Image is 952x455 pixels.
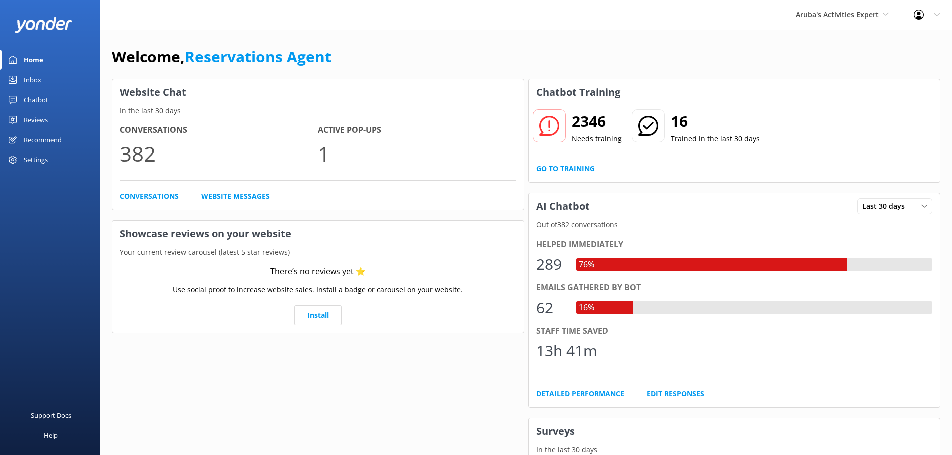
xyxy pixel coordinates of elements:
[112,45,331,69] h1: Welcome,
[576,301,597,314] div: 16%
[112,105,524,116] p: In the last 30 days
[120,191,179,202] a: Conversations
[536,163,595,174] a: Go to Training
[536,281,933,294] div: Emails gathered by bot
[24,90,48,110] div: Chatbot
[112,221,524,247] h3: Showcase reviews on your website
[24,110,48,130] div: Reviews
[536,252,566,276] div: 289
[112,79,524,105] h3: Website Chat
[24,150,48,170] div: Settings
[536,325,933,338] div: Staff time saved
[576,258,597,271] div: 76%
[294,305,342,325] a: Install
[15,17,72,33] img: yonder-white-logo.png
[270,265,366,278] div: There’s no reviews yet ⭐
[572,109,622,133] h2: 2346
[24,70,41,90] div: Inbox
[185,46,331,67] a: Reservations Agent
[647,388,704,399] a: Edit Responses
[536,238,933,251] div: Helped immediately
[120,137,318,170] p: 382
[529,418,940,444] h3: Surveys
[31,405,71,425] div: Support Docs
[318,137,516,170] p: 1
[536,296,566,320] div: 62
[120,124,318,137] h4: Conversations
[671,109,760,133] h2: 16
[536,388,624,399] a: Detailed Performance
[536,339,597,363] div: 13h 41m
[671,133,760,144] p: Trained in the last 30 days
[24,130,62,150] div: Recommend
[24,50,43,70] div: Home
[112,247,524,258] p: Your current review carousel (latest 5 star reviews)
[529,193,597,219] h3: AI Chatbot
[529,444,940,455] p: In the last 30 days
[201,191,270,202] a: Website Messages
[173,284,463,295] p: Use social proof to increase website sales. Install a badge or carousel on your website.
[529,79,628,105] h3: Chatbot Training
[796,10,879,19] span: Aruba's Activities Expert
[44,425,58,445] div: Help
[529,219,940,230] p: Out of 382 conversations
[862,201,911,212] span: Last 30 days
[318,124,516,137] h4: Active Pop-ups
[572,133,622,144] p: Needs training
